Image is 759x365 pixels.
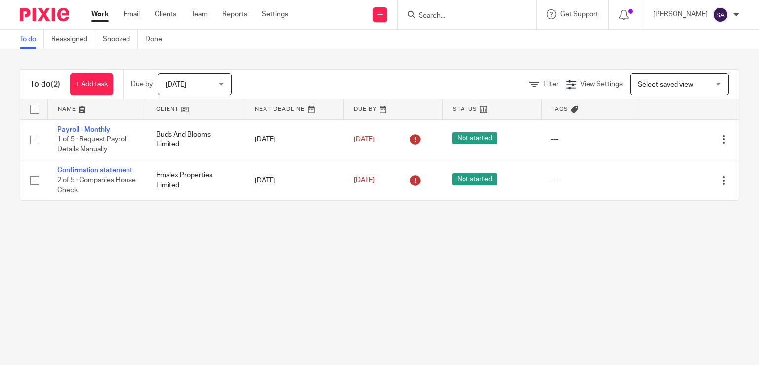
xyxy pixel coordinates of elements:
span: [DATE] [166,81,186,88]
a: Reassigned [51,30,95,49]
span: Not started [452,173,497,185]
p: Due by [131,79,153,89]
td: [DATE] [245,119,344,160]
span: 1 of 5 · Request Payroll Details Manually [57,136,127,153]
input: Search [418,12,506,21]
a: Clients [155,9,176,19]
td: Buds And Blooms Limited [146,119,245,160]
span: View Settings [580,81,623,88]
a: Snoozed [103,30,138,49]
a: Work [91,9,109,19]
span: Tags [551,106,568,112]
a: Reports [222,9,247,19]
a: Team [191,9,208,19]
span: [DATE] [354,136,375,143]
span: Filter [543,81,559,88]
a: Confirmation statement [57,167,132,174]
td: Emalex Properties Limited [146,160,245,200]
span: (2) [51,80,60,88]
span: Select saved view [638,81,693,88]
a: Email [124,9,140,19]
span: Get Support [560,11,598,18]
h1: To do [30,79,60,90]
img: Pixie [20,8,69,21]
img: svg%3E [713,7,728,23]
td: [DATE] [245,160,344,200]
div: --- [551,176,630,185]
a: Settings [262,9,288,19]
div: --- [551,135,630,144]
a: Payroll - Monthly [57,126,110,133]
a: To do [20,30,44,49]
a: Done [145,30,169,49]
p: [PERSON_NAME] [653,9,708,19]
a: + Add task [70,73,113,95]
span: Not started [452,132,497,144]
span: 2 of 5 · Companies House Check [57,177,136,194]
span: [DATE] [354,177,375,184]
